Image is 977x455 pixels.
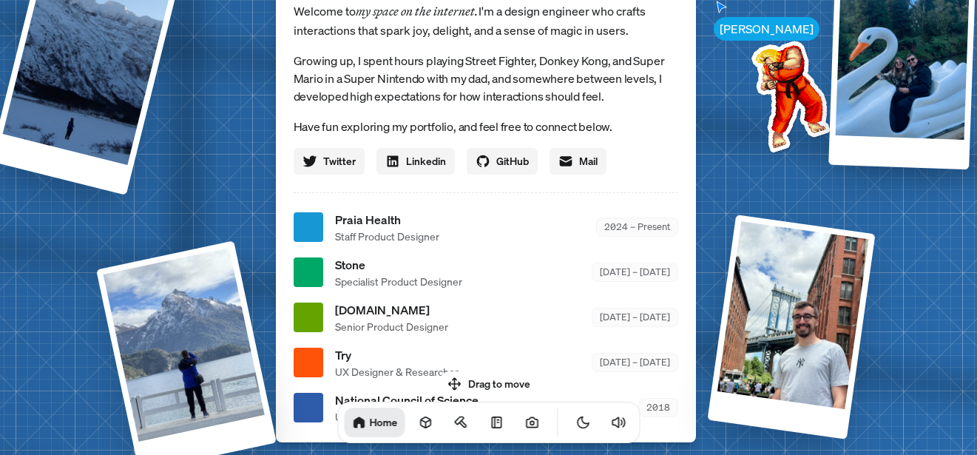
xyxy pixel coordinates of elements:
div: [DATE] – [DATE] [592,308,678,326]
span: [DOMAIN_NAME] [335,301,448,319]
a: Home [344,408,405,437]
span: Try [335,346,459,364]
div: [DATE] – [DATE] [592,353,678,371]
div: 2018 [638,398,678,417]
a: Mail [550,148,606,175]
a: GitHub [467,148,538,175]
span: UX Designer & Researcher [335,364,459,380]
span: Specialist Product Designer [335,274,462,289]
button: Toggle Theme [568,408,598,437]
button: Toggle Audio [604,408,633,437]
span: Twitter [323,153,356,169]
p: Have fun exploring my portfolio, and feel free to connect below. [294,117,678,136]
span: Mail [579,153,598,169]
span: Stone [335,256,462,274]
p: Growing up, I spent hours playing Street Fighter, Donkey Kong, and Super Mario in a Super Nintend... [294,52,678,105]
span: GitHub [496,153,529,169]
span: Staff Product Designer [335,229,439,244]
span: Linkedin [406,153,446,169]
span: Praia Health [335,211,439,229]
em: my space on the internet. [356,4,479,18]
div: 2024 – Present [596,218,678,236]
div: [DATE] – [DATE] [592,263,678,281]
img: Profile example [713,18,862,168]
span: Welcome to I'm a design engineer who crafts interactions that spark joy, delight, and a sense of ... [294,1,678,40]
span: Senior Product Designer [335,319,448,334]
a: Linkedin [376,148,455,175]
a: Twitter [294,148,365,175]
h1: Home [369,415,397,429]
